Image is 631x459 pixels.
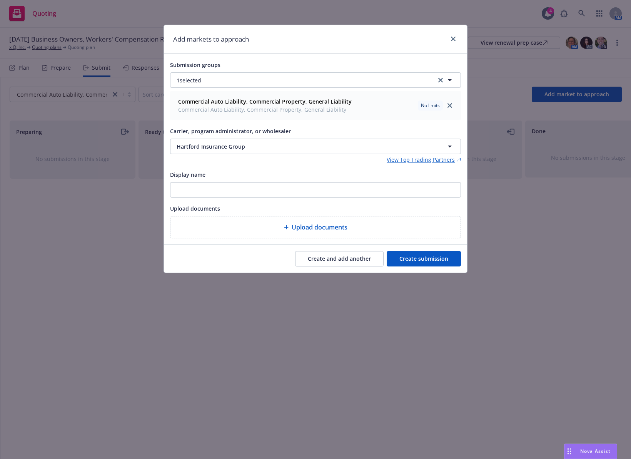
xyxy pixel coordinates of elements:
strong: Commercial Auto Liability, Commercial Property, General Liability [178,98,352,105]
span: Nova Assist [580,448,611,454]
button: Create and add another [295,251,384,266]
span: Carrier, program administrator, or wholesaler [170,127,291,135]
button: Nova Assist [564,444,617,459]
a: clear selection [436,75,445,85]
div: Drag to move [564,444,574,459]
span: Upload documents [292,223,347,232]
span: Commercial Auto Liability, Commercial Property, General Liability [178,106,352,114]
span: 1 selected [177,76,201,84]
span: Display name [170,171,205,178]
a: View Top Trading Partners [387,156,461,164]
span: No limits [421,102,440,109]
span: Submission groups [170,61,220,69]
button: 1selectedclear selection [170,72,461,88]
h1: Add markets to approach [173,34,249,44]
a: close [445,101,454,110]
span: Hartford Insurance Group [177,142,418,151]
button: Hartford Insurance Group [170,139,461,154]
span: Upload documents [170,205,220,212]
a: close [449,34,458,44]
div: Upload documents [170,216,461,238]
button: Create submission [387,251,461,266]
